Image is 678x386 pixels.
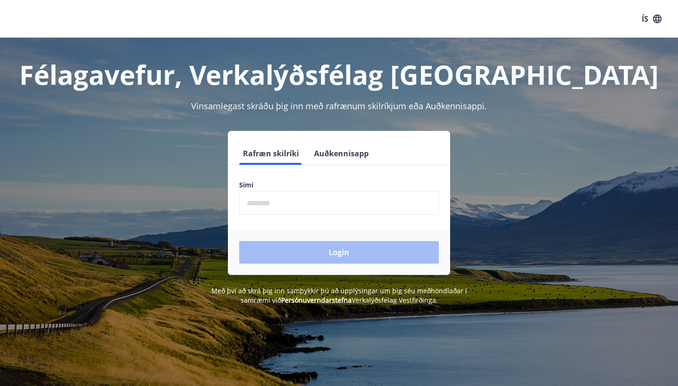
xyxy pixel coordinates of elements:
[11,56,667,92] h1: Félagavefur, Verkalýðsfélag [GEOGRAPHIC_DATA]
[239,142,303,165] button: Rafræn skilríki
[310,142,372,165] button: Auðkennisapp
[239,180,439,190] label: Sími
[191,100,487,112] span: Vinsamlegast skráðu þig inn með rafrænum skilríkjum eða Auðkennisappi.
[211,286,467,305] span: Með því að skrá þig inn samþykkir þú að upplýsingar um þig séu meðhöndlaðar í samræmi við Verkalý...
[281,296,352,305] a: Persónuverndarstefna
[637,10,667,27] button: ÍS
